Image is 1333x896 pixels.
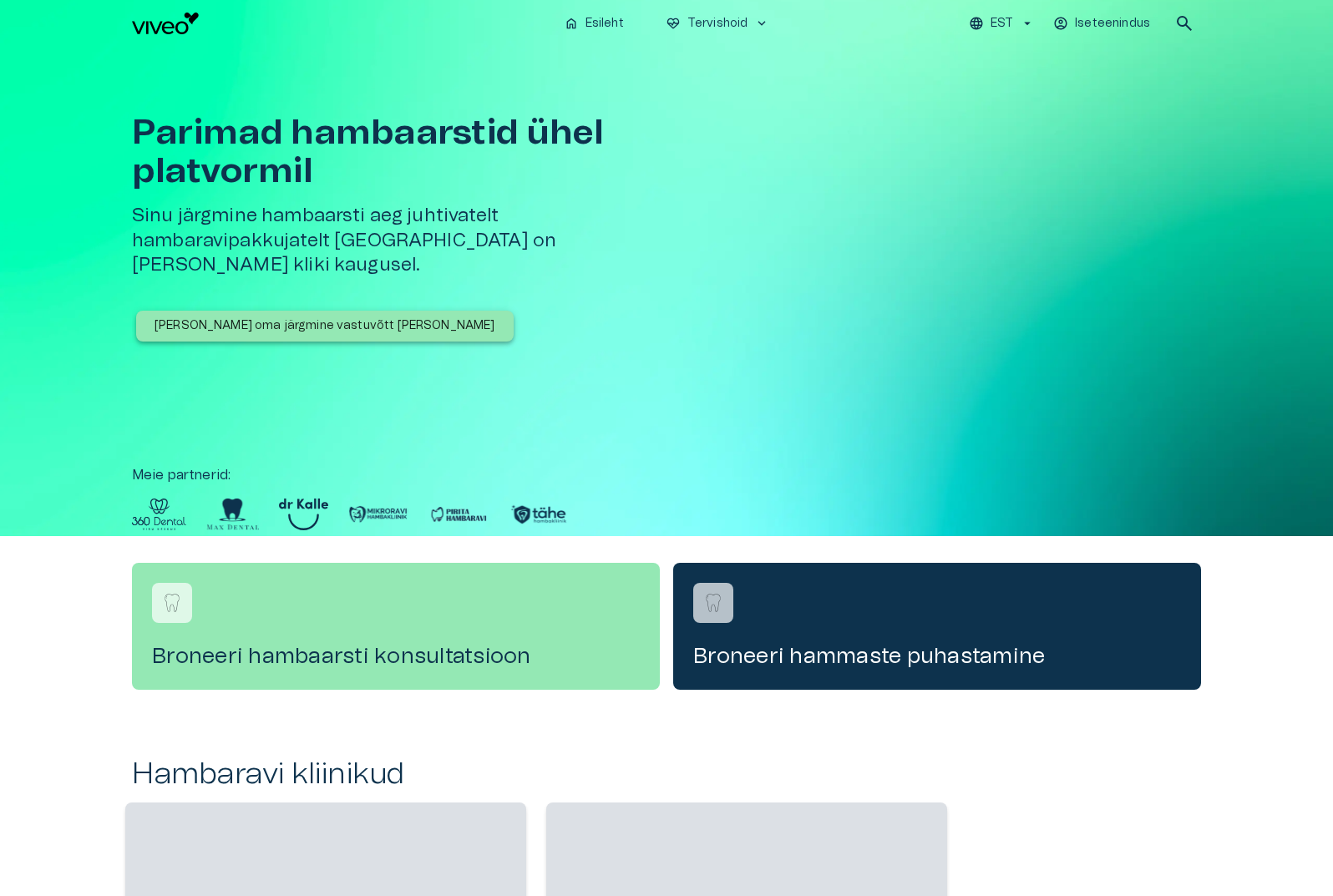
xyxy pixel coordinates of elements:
[132,13,199,34] img: Viveo logo
[1168,7,1201,40] button: open search modal
[279,499,328,530] img: Partner logo
[585,15,624,33] p: Esileht
[132,204,673,277] h5: Sinu järgmine hambaarsti aeg juhtivatelt hambaravipakkujatelt [GEOGRAPHIC_DATA] on [PERSON_NAME] ...
[666,16,681,31] span: ecg_heart
[1075,15,1150,33] p: Iseteenindus
[152,643,640,670] h4: Broneeri hambaarsti konsultatsioon
[693,643,1181,670] h4: Broneeri hammaste puhastamine
[428,499,489,530] img: Partner logo
[132,114,673,190] h1: Parimad hambaarstid ühel platvormil
[509,499,569,530] img: Partner logo
[659,12,777,36] button: ecg_heartTervishoidkeyboard_arrow_down
[991,15,1013,33] p: EST
[132,465,1201,485] p: Meie partnerid :
[132,757,1201,792] h2: Hambaravi kliinikud
[564,16,579,31] span: home
[132,13,550,34] a: Navigate to homepage
[966,12,1037,36] button: EST
[136,311,514,342] button: [PERSON_NAME] oma järgmine vastuvõtt [PERSON_NAME]
[348,499,408,530] img: Partner logo
[673,563,1201,690] a: Navigate to service booking
[132,563,660,690] a: Navigate to service booking
[754,16,769,31] span: keyboard_arrow_down
[687,15,748,33] p: Tervishoid
[701,590,726,615] img: Broneeri hammaste puhastamine logo
[132,499,186,530] img: Partner logo
[160,590,185,615] img: Broneeri hambaarsti konsultatsioon logo
[1174,13,1194,33] span: search
[155,317,495,335] p: [PERSON_NAME] oma järgmine vastuvõtt [PERSON_NAME]
[557,12,632,36] button: homeEsileht
[1051,12,1154,36] button: Iseteenindus
[206,499,259,530] img: Partner logo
